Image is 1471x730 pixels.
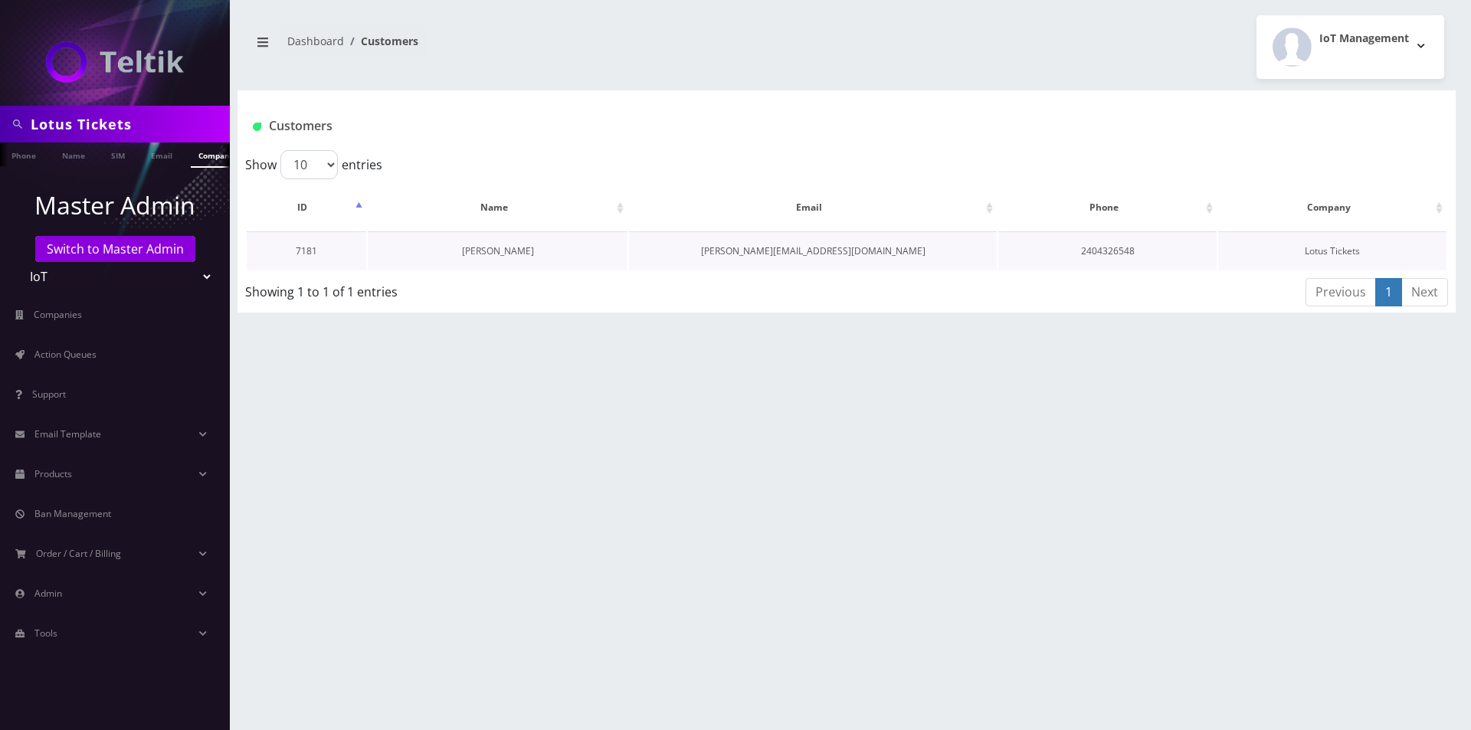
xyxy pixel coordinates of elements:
span: Products [34,467,72,480]
span: Companies [34,308,82,321]
li: Customers [344,33,418,49]
th: Company: activate to sort column ascending [1218,185,1446,230]
span: Tools [34,627,57,640]
td: Lotus Tickets [1218,231,1446,270]
th: ID: activate to sort column descending [247,185,366,230]
th: Email: activate to sort column ascending [629,185,997,230]
span: Order / Cart / Billing [36,547,121,560]
a: Company [191,142,242,168]
span: Action Queues [34,348,97,361]
a: Dashboard [287,34,344,48]
nav: breadcrumb [249,25,835,69]
h2: IoT Management [1319,32,1409,45]
a: Next [1401,278,1448,306]
h1: Customers [253,119,1239,133]
th: Phone: activate to sort column ascending [998,185,1217,230]
a: SIM [103,142,133,166]
td: 2404326548 [998,231,1217,270]
a: Previous [1306,278,1376,306]
a: Switch to Master Admin [35,236,195,262]
span: Support [32,388,66,401]
span: Email Template [34,427,101,440]
td: 7181 [247,231,366,270]
select: Showentries [280,150,338,179]
img: IoT [46,41,184,83]
input: Search in Company [31,110,226,139]
th: Name: activate to sort column ascending [368,185,627,230]
a: Email [143,142,180,166]
div: Showing 1 to 1 of 1 entries [245,277,735,301]
a: [PERSON_NAME] [462,244,534,257]
a: 1 [1375,278,1402,306]
button: IoT Management [1256,15,1444,79]
label: Show entries [245,150,382,179]
td: [PERSON_NAME][EMAIL_ADDRESS][DOMAIN_NAME] [629,231,997,270]
span: Ban Management [34,507,111,520]
a: Name [54,142,93,166]
span: Admin [34,587,62,600]
a: Phone [4,142,44,166]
